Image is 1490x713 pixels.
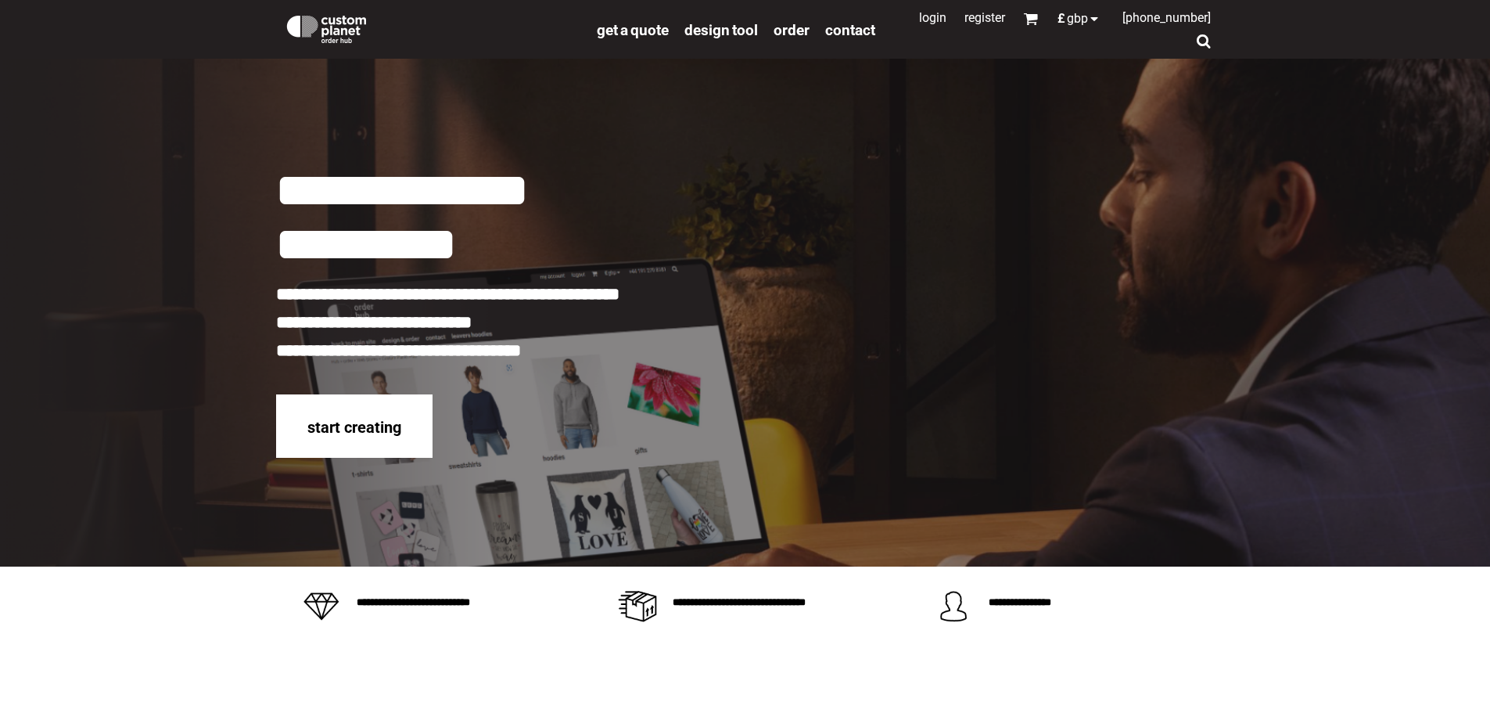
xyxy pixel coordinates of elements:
a: get a quote [597,20,669,38]
span: get a quote [597,21,669,39]
a: Register [964,10,1005,25]
span: Contact [825,21,875,39]
a: Custom Planet [276,4,589,51]
span: GBP [1067,13,1088,25]
a: Contact [825,20,875,38]
span: £ [1057,13,1067,25]
span: order [774,21,810,39]
span: design tool [684,21,758,39]
a: Login [919,10,946,25]
a: order [774,20,810,38]
span: [PHONE_NUMBER] [1122,10,1211,25]
a: design tool [684,20,758,38]
span: start creating [307,418,401,437]
img: Custom Planet [284,12,369,43]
